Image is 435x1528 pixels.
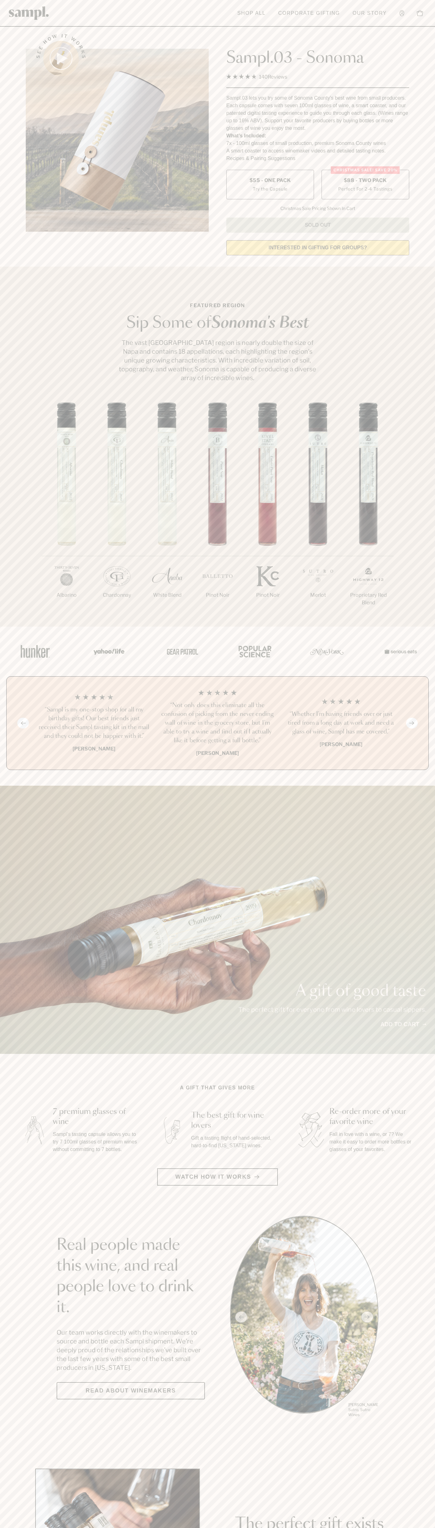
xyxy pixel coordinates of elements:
li: 2 / 7 [92,402,142,619]
h2: A gift that gives more [180,1084,255,1092]
b: [PERSON_NAME] [73,746,115,752]
p: White Blend [142,591,192,599]
div: Christmas SALE! Save 20% [331,166,400,174]
img: Artboard_6_04f9a106-072f-468a-bdd7-f11783b05722_x450.png [89,638,127,665]
img: Artboard_1_c8cd28af-0030-4af1-819c-248e302c7f06_x450.png [16,638,54,665]
p: Our team works directly with the winemakers to source and bottle each Sampl shipment. We’re deepl... [57,1328,205,1372]
button: Previous slide [17,718,29,728]
li: 1 / 4 [37,689,151,757]
li: 5 / 7 [243,402,293,619]
span: $88 - Two Pack [344,177,387,184]
div: 140Reviews [226,73,287,81]
div: Sampl.03 lets you try some of Sonoma County's best wine from small producers. Each capsule comes ... [226,94,409,132]
h3: The best gift for wine lovers [191,1110,277,1131]
div: slide 1 [230,1216,378,1418]
button: Sold Out [226,218,409,233]
h2: Sip Some of [117,316,318,331]
p: Featured Region [117,302,318,309]
button: Watch how it works [157,1168,278,1186]
li: A smart coaster to access winemaker videos and detailed tasting notes. [226,147,409,155]
li: Recipes & Pairing Suggestions [226,155,409,162]
li: 2 / 4 [161,689,274,757]
a: Read about Winemakers [57,1382,205,1399]
ul: carousel [230,1216,378,1418]
img: Artboard_3_0b291449-6e8c-4d07-b2c2-3f3601a19cd1_x450.png [308,638,346,665]
p: Gift a tasting flight of hand-selected, hard-to-find [US_STATE] wines. [191,1134,277,1149]
h3: “Whether I'm having friends over or just tired from a long day at work and need a glass of wine, ... [284,710,398,736]
p: Pinot Noir [192,591,243,599]
p: The vast [GEOGRAPHIC_DATA] region is nearly double the size of Napa and contains 18 appellations,... [117,338,318,382]
p: The perfect gift for everyone from wine lovers to casual sippers. [238,1005,426,1014]
h3: Re-order more of your favorite wine [329,1107,415,1127]
a: interested in gifting for groups? [226,240,409,255]
img: Sampl.03 - Sonoma [26,49,209,232]
li: 7x - 100ml glasses of small production, premium Sonoma County wines [226,140,409,147]
a: Corporate Gifting [275,6,343,20]
em: Sonoma's Best [211,316,309,331]
p: Merlot [293,591,343,599]
h3: “Sampl is my one-stop shop for all my birthday gifts! Our best friends just received their Sampl ... [37,706,151,741]
h3: “Not only does this eliminate all the confusion of picking from the never ending wall of wine in ... [161,701,274,745]
img: Artboard_7_5b34974b-f019-449e-91fb-745f8d0877ee_x450.png [381,638,419,665]
a: Add to cart [380,1020,426,1029]
span: Reviews [268,74,287,80]
span: 140 [259,74,268,80]
h3: 7 premium glasses of wine [53,1107,138,1127]
h2: Real people made this wine, and real people love to drink it. [57,1235,205,1318]
strong: What’s Included: [226,133,266,138]
p: Pinot Noir [243,591,293,599]
p: Sampl's tasting capsule allows you to try 7 100ml glasses of premium wines without committing to ... [53,1131,138,1153]
p: Chardonnay [92,591,142,599]
h1: Sampl.03 - Sonoma [226,49,409,68]
p: Fall in love with a wine, or 7? We make it easy to order more bottles or glasses of your favorites. [329,1131,415,1153]
img: Sampl logo [9,6,49,20]
p: A gift of good taste [238,984,426,999]
button: See how it works [43,41,79,76]
small: Perfect For 2-4 Tastings [338,185,392,192]
p: [PERSON_NAME] Sutro, Sutro Wines [348,1402,378,1417]
p: Proprietary Red Blend [343,591,394,606]
li: 1 / 7 [41,402,92,619]
li: 3 / 4 [284,689,398,757]
a: Shop All [234,6,269,20]
a: Our Story [350,6,390,20]
img: Artboard_5_7fdae55a-36fd-43f7-8bfd-f74a06a2878e_x450.png [162,638,200,665]
li: Christmas Sale Pricing Shown In Cart [277,206,358,211]
img: Artboard_4_28b4d326-c26e-48f9-9c80-911f17d6414e_x450.png [235,638,273,665]
li: 4 / 7 [192,402,243,619]
li: 6 / 7 [293,402,343,619]
button: Next slide [406,718,418,728]
b: [PERSON_NAME] [320,741,362,747]
li: 7 / 7 [343,402,394,627]
li: 3 / 7 [142,402,192,619]
p: Albarino [41,591,92,599]
small: Try the Capsule [253,185,288,192]
b: [PERSON_NAME] [196,750,239,756]
span: $55 - One Pack [250,177,291,184]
